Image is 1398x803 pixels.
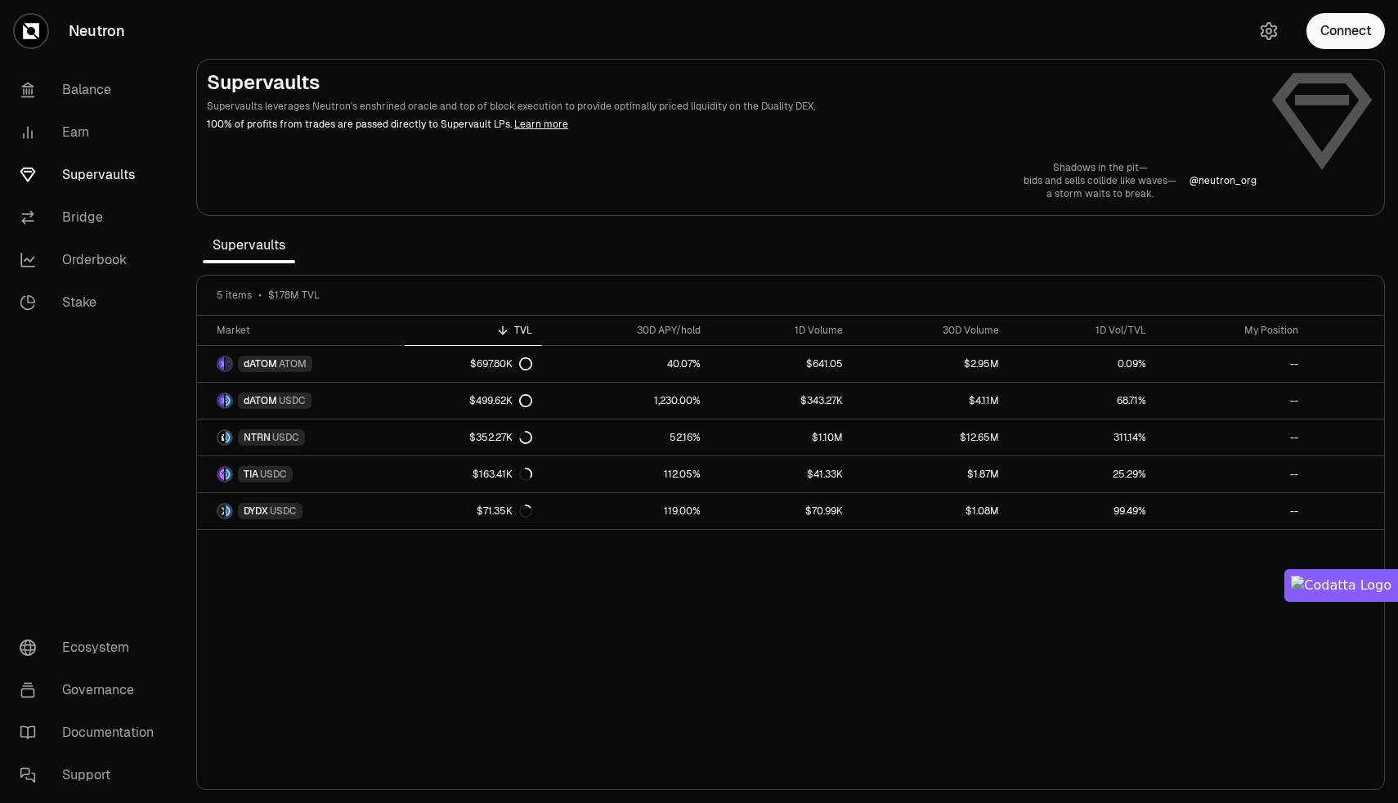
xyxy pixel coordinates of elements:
[7,711,177,754] a: Documentation
[1190,174,1257,187] a: @neutron_org
[514,118,568,131] a: Learn more
[226,468,231,481] img: USDC Logo
[1009,383,1155,419] a: 68.71%
[405,383,542,419] a: $499.62K
[477,505,532,518] div: $71.35K
[853,346,1009,382] a: $2.95M
[279,394,306,407] span: USDC
[1024,187,1176,200] p: a storm waits to break.
[1190,174,1257,187] p: @ neutron_org
[226,505,231,518] img: USDC Logo
[853,419,1009,455] a: $12.65M
[197,383,405,419] a: dATOM LogoUSDC LogodATOMUSDC
[218,468,224,481] img: TIA Logo
[414,324,532,337] div: TVL
[197,346,405,382] a: dATOM LogoATOM LogodATOMATOM
[710,456,853,492] a: $41.33K
[1009,456,1155,492] a: 25.29%
[853,456,1009,492] a: $1.87M
[1156,493,1308,529] a: --
[710,346,853,382] a: $641.05
[1306,13,1385,49] button: Connect
[218,357,224,370] img: dATOM Logo
[244,468,258,481] span: TIA
[853,493,1009,529] a: $1.08M
[720,324,843,337] div: 1D Volume
[1156,419,1308,455] a: --
[7,196,177,239] a: Bridge
[226,357,231,370] img: ATOM Logo
[244,431,271,444] span: NTRN
[217,289,252,302] span: 5 items
[542,346,710,382] a: 40.07%
[218,394,224,407] img: dATOM Logo
[244,394,277,407] span: dATOM
[1009,493,1155,529] a: 99.49%
[226,394,231,407] img: USDC Logo
[542,419,710,455] a: 52.16%
[207,99,1257,114] p: Supervaults leverages Neutron's enshrined oracle and top of block execution to provide optimally ...
[279,357,307,370] span: ATOM
[217,324,395,337] div: Market
[260,468,287,481] span: USDC
[1009,346,1155,382] a: 0.09%
[268,289,320,302] span: $1.78M TVL
[226,431,231,444] img: USDC Logo
[203,229,295,262] span: Supervaults
[197,419,405,455] a: NTRN LogoUSDC LogoNTRNUSDC
[7,239,177,281] a: Orderbook
[7,626,177,669] a: Ecosystem
[7,111,177,154] a: Earn
[853,383,1009,419] a: $4.11M
[207,70,1257,96] h2: Supervaults
[244,357,277,370] span: dATOM
[710,419,853,455] a: $1.10M
[405,346,542,382] a: $697.80K
[473,468,532,481] div: $163.41K
[469,394,532,407] div: $499.62K
[1156,383,1308,419] a: --
[7,669,177,711] a: Governance
[469,431,532,444] div: $352.27K
[1009,419,1155,455] a: 311.14%
[405,493,542,529] a: $71.35K
[405,419,542,455] a: $352.27K
[207,117,1257,132] p: 100% of profits from trades are passed directly to Supervault LPs.
[470,357,532,370] div: $697.80K
[1156,346,1308,382] a: --
[1156,456,1308,492] a: --
[1024,161,1176,200] a: Shadows in the pit—bids and sells collide like waves—a storm waits to break.
[710,493,853,529] a: $70.99K
[552,324,701,337] div: 30D APY/hold
[270,505,297,518] span: USDC
[542,493,710,529] a: 119.00%
[405,456,542,492] a: $163.41K
[7,69,177,111] a: Balance
[7,154,177,196] a: Supervaults
[7,754,177,796] a: Support
[1166,324,1298,337] div: My Position
[244,505,268,518] span: DYDX
[863,324,999,337] div: 30D Volume
[1024,161,1176,174] p: Shadows in the pit—
[218,505,224,518] img: DYDX Logo
[710,383,853,419] a: $343.27K
[1024,174,1176,187] p: bids and sells collide like waves—
[542,456,710,492] a: 112.05%
[1019,324,1145,337] div: 1D Vol/TVL
[197,493,405,529] a: DYDX LogoUSDC LogoDYDXUSDC
[542,383,710,419] a: 1,230.00%
[197,456,405,492] a: TIA LogoUSDC LogoTIAUSDC
[218,431,224,444] img: NTRN Logo
[7,281,177,324] a: Stake
[272,431,299,444] span: USDC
